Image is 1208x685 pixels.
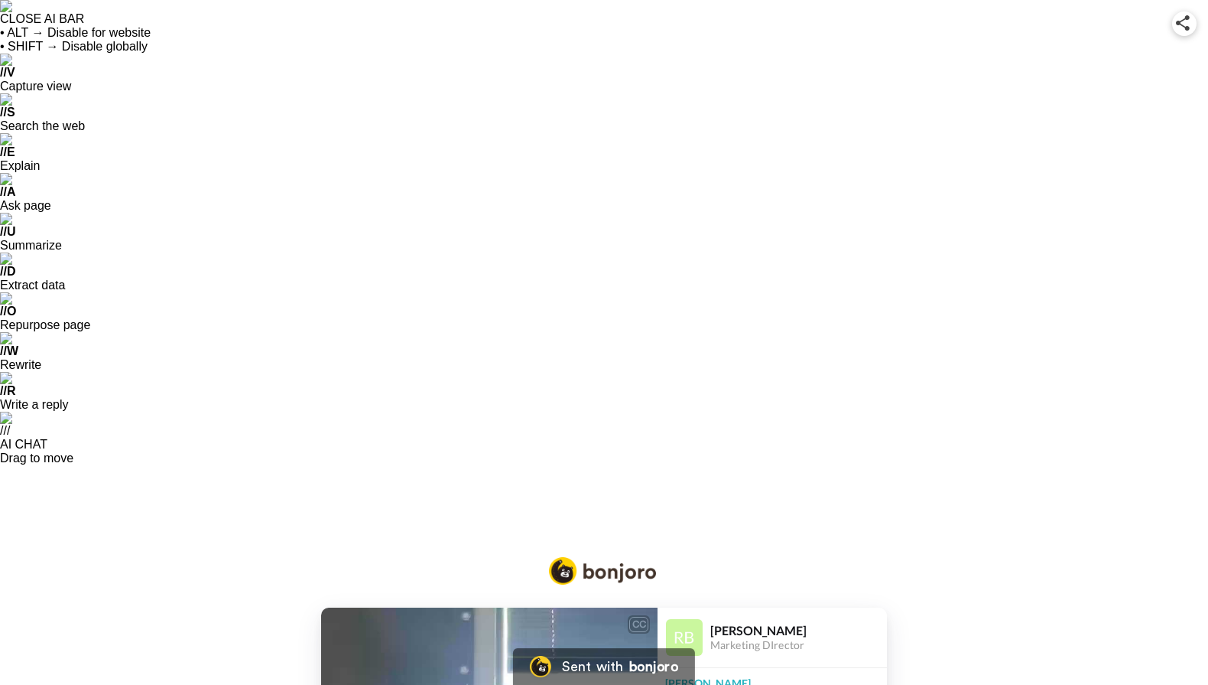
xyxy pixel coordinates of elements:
div: Sent with [562,660,623,674]
a: Bonjoro LogoSent withbonjoro [513,648,695,685]
img: Bonjoro Logo [549,557,656,585]
div: [PERSON_NAME] [710,623,886,638]
img: Bonjoro Logo [530,656,551,677]
div: bonjoro [629,660,678,674]
div: Marketing DIrector [710,639,886,652]
img: Profile Image [666,619,703,656]
div: CC [629,617,648,632]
